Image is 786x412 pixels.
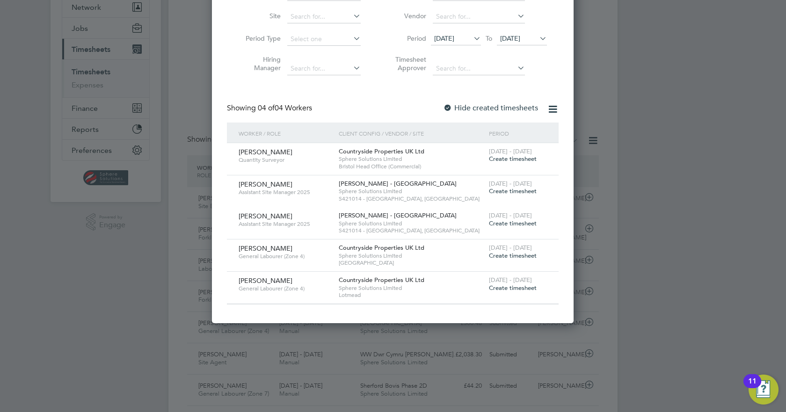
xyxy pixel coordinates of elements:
[339,276,424,284] span: Countryside Properties UK Ltd
[236,123,336,144] div: Worker / Role
[749,375,779,405] button: Open Resource Center, 11 new notifications
[489,147,532,155] span: [DATE] - [DATE]
[433,10,525,23] input: Search for...
[339,291,484,299] span: Lotmead
[239,180,292,188] span: [PERSON_NAME]
[489,155,537,163] span: Create timesheet
[489,180,532,188] span: [DATE] - [DATE]
[384,55,426,72] label: Timesheet Approver
[487,123,549,144] div: Period
[339,227,484,234] span: S421014 - [GEOGRAPHIC_DATA], [GEOGRAPHIC_DATA]
[287,62,361,75] input: Search for...
[489,284,537,292] span: Create timesheet
[239,188,332,196] span: Assistant Site Manager 2025
[483,32,495,44] span: To
[239,253,332,260] span: General Labourer (Zone 4)
[489,244,532,252] span: [DATE] - [DATE]
[748,381,757,393] div: 11
[339,147,424,155] span: Countryside Properties UK Ltd
[339,259,484,267] span: [GEOGRAPHIC_DATA]
[489,252,537,260] span: Create timesheet
[336,123,487,144] div: Client Config / Vendor / Site
[384,12,426,20] label: Vendor
[384,34,426,43] label: Period
[287,10,361,23] input: Search for...
[489,211,532,219] span: [DATE] - [DATE]
[339,163,484,170] span: Bristol Head Office (Commercial)
[489,219,537,227] span: Create timesheet
[258,103,312,113] span: 04 Workers
[500,34,520,43] span: [DATE]
[239,148,292,156] span: [PERSON_NAME]
[239,244,292,253] span: [PERSON_NAME]
[239,12,281,20] label: Site
[434,34,454,43] span: [DATE]
[239,34,281,43] label: Period Type
[239,276,292,285] span: [PERSON_NAME]
[239,55,281,72] label: Hiring Manager
[339,211,457,219] span: [PERSON_NAME] - [GEOGRAPHIC_DATA]
[287,33,361,46] input: Select one
[258,103,275,113] span: 04 of
[339,180,457,188] span: [PERSON_NAME] - [GEOGRAPHIC_DATA]
[433,62,525,75] input: Search for...
[489,276,532,284] span: [DATE] - [DATE]
[339,284,484,292] span: Sphere Solutions Limited
[239,220,332,228] span: Assistant Site Manager 2025
[239,212,292,220] span: [PERSON_NAME]
[339,244,424,252] span: Countryside Properties UK Ltd
[339,195,484,202] span: S421014 - [GEOGRAPHIC_DATA], [GEOGRAPHIC_DATA]
[443,103,538,113] label: Hide created timesheets
[489,187,537,195] span: Create timesheet
[339,220,484,227] span: Sphere Solutions Limited
[239,156,332,164] span: Quantity Surveyor
[227,103,314,113] div: Showing
[339,252,484,260] span: Sphere Solutions Limited
[239,285,332,292] span: General Labourer (Zone 4)
[339,188,484,195] span: Sphere Solutions Limited
[339,155,484,163] span: Sphere Solutions Limited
